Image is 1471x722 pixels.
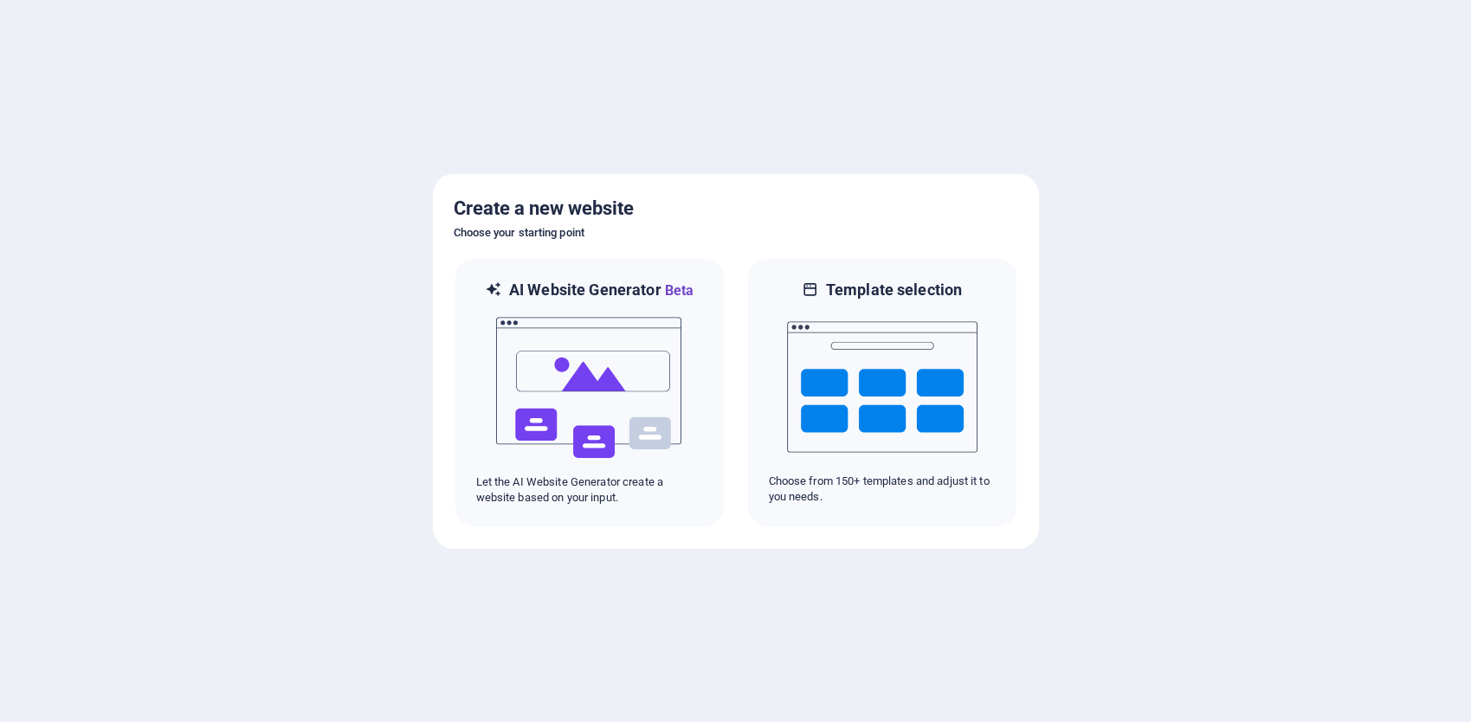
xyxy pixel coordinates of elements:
p: Let the AI Website Generator create a website based on your input. [476,474,703,506]
span: Beta [661,282,694,299]
img: ai [494,301,685,474]
div: AI Website GeneratorBetaaiLet the AI Website Generator create a website based on your input. [454,257,726,528]
h6: Template selection [826,280,962,300]
p: Choose from 150+ templates and adjust it to you needs. [769,474,996,505]
h6: Choose your starting point [454,222,1018,243]
h5: Create a new website [454,195,1018,222]
h6: AI Website Generator [509,280,694,301]
div: Template selectionChoose from 150+ templates and adjust it to you needs. [746,257,1018,528]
